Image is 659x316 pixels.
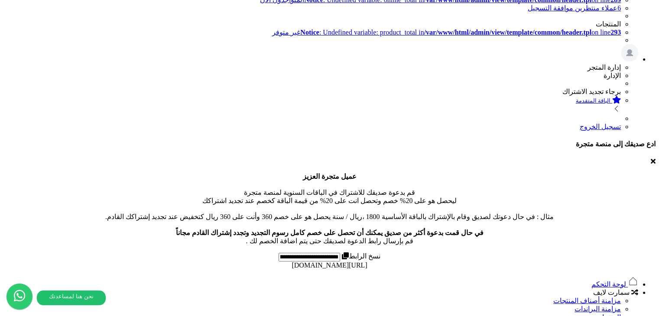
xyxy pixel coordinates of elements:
span: لوحة التحكم [591,281,626,288]
label: نسخ الرابط [340,252,380,260]
b: عميل متجرة العزيز [303,173,357,180]
span: سمارت لايف [593,289,630,296]
li: برجاء تجديد الاشتراك [3,87,621,96]
a: مزامنة البراندات [575,305,621,313]
b: 293 [610,29,621,36]
li: المنتجات [3,20,621,28]
a: الباقة المتقدمة [3,96,621,115]
b: Notice [300,29,319,36]
li: الإدارة [3,71,621,80]
span: : Undefined variable: product_total in on line [300,29,621,36]
small: الباقة المتقدمة [576,97,610,104]
h4: ادع صديقك إلى منصة متجرة [3,140,656,148]
a: تسجيل الخروج [580,123,621,130]
b: /var/www/html/admin/view/template/common/header.tpl [424,29,592,36]
a: Notice: Undefined variable: product_total in/var/www/html/admin/view/template/common/header.tplon... [272,29,621,36]
div: [URL][DOMAIN_NAME] [3,261,656,269]
span: 6 [617,4,621,12]
p: قم بدعوة صديقك للاشتراك في الباقات السنوية لمنصة متجرة ليحصل هو على 20% خصم وتحصل انت على 20% من ... [3,172,656,245]
b: في حال قمت بدعوة أكثر من صديق يمكنك أن تحصل على خصم كامل رسوم التجديد وتجدد إشتراك القادم مجاناً [176,229,484,236]
a: مزامنة أصناف المنتجات [553,297,621,304]
span: إدارة المتجر [588,64,621,71]
a: 6عملاء منتظرين موافقة التسجيل [528,4,621,12]
a: لوحة التحكم [591,281,638,288]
